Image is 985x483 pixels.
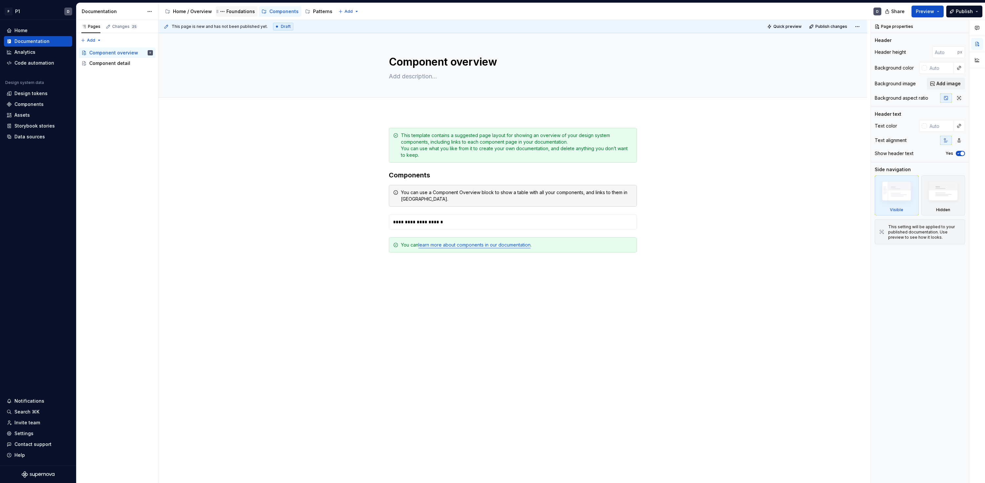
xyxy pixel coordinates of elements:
span: Publish [956,8,973,15]
div: D [876,9,879,14]
div: Visible [890,207,903,212]
div: Search ⌘K [14,409,39,415]
div: Background color [875,65,914,71]
div: Notifications [14,398,44,404]
div: Hidden [936,207,950,212]
span: Share [891,8,905,15]
div: Home / Overview [173,8,212,15]
div: Text alignment [875,137,907,144]
button: Add [79,36,103,45]
button: Publish changes [807,22,850,31]
div: Home [14,27,28,34]
a: Components [259,6,301,17]
button: Add image [927,78,965,90]
a: Home [4,25,72,36]
a: Documentation [4,36,72,47]
span: Preview [916,8,934,15]
div: Header text [875,111,901,117]
div: Background aspect ratio [875,95,928,101]
button: PP1D [1,4,75,18]
div: P [5,8,12,15]
button: Search ⌘K [4,407,72,417]
div: Components [269,8,299,15]
span: Publish changes [815,24,847,29]
a: learn more about components in our documentation [418,242,531,248]
div: This setting will be applied to your published documentation. Use preview to see how it looks. [888,224,961,240]
button: Help [4,450,72,460]
div: Documentation [82,8,144,15]
div: Page tree [162,5,335,18]
a: Foundations [216,6,258,17]
div: Changes [112,24,137,29]
input: Auto [927,120,954,132]
div: Components [14,101,44,108]
div: Help [14,452,25,458]
a: Design tokens [4,88,72,99]
a: Storybook stories [4,121,72,131]
div: You can use a Component Overview block to show a table with all your components, and links to the... [401,189,633,202]
span: Add image [936,80,961,87]
a: Home / Overview [162,6,215,17]
button: Share [882,6,909,17]
h3: Components [389,171,637,180]
span: Draft [281,24,291,29]
div: Header [875,37,891,44]
div: D [67,9,70,14]
div: Contact support [14,441,52,448]
a: Analytics [4,47,72,57]
a: Components [4,99,72,110]
div: Visible [875,175,919,215]
span: Add [87,38,95,43]
div: Design system data [5,80,44,85]
a: Patterns [303,6,335,17]
svg: Supernova Logo [22,471,54,478]
div: Component overview [89,50,138,56]
div: P1 [15,8,20,15]
button: Publish [946,6,982,17]
span: Quick preview [773,24,802,29]
textarea: Component overview [388,54,636,70]
input: Auto [932,46,957,58]
div: Component detail [89,60,130,67]
a: Component overviewD [79,48,156,58]
div: You can . [401,242,633,248]
span: 25 [131,24,137,29]
label: Yes [946,151,953,156]
span: Add [345,9,353,14]
p: px [957,50,962,55]
button: Add [336,7,361,16]
a: Assets [4,110,72,120]
div: Design tokens [14,90,48,97]
div: Patterns [313,8,332,15]
div: Code automation [14,60,54,66]
div: Text color [875,123,897,129]
div: Invite team [14,419,40,426]
div: Storybook stories [14,123,55,129]
div: Side navigation [875,166,911,173]
div: Documentation [14,38,50,45]
a: Code automation [4,58,72,68]
div: D [150,50,151,56]
span: This page is new and has not been published yet. [172,24,268,29]
div: Settings [14,430,33,437]
div: This template contains a suggested page layout for showing an overview of your design system comp... [401,132,633,158]
div: Header height [875,49,906,55]
div: Assets [14,112,30,118]
a: Component detail [79,58,156,69]
div: Background image [875,80,916,87]
a: Data sources [4,131,72,142]
button: Contact support [4,439,72,450]
div: Pages [81,24,100,29]
button: Quick preview [765,22,805,31]
div: Hidden [921,175,965,215]
div: Analytics [14,49,35,55]
button: Preview [912,6,944,17]
a: Settings [4,428,72,439]
div: Show header text [875,150,913,157]
div: Foundations [226,8,255,15]
div: Page tree [79,48,156,69]
button: Notifications [4,396,72,406]
div: Data sources [14,133,45,140]
a: Invite team [4,417,72,428]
